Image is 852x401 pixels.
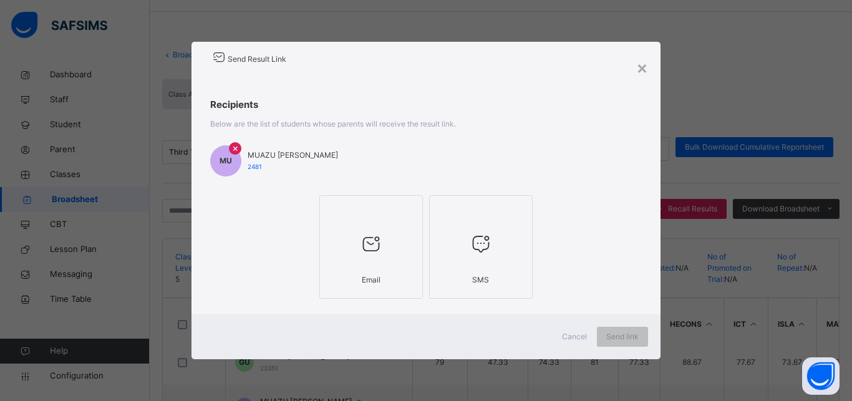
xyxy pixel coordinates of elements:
span: Cancel [562,331,587,342]
span: MU [220,155,232,167]
div: Email [326,268,416,292]
div: × [636,54,648,80]
button: Open asap [802,357,840,395]
span: Below are the list of students whose parents will receive the result link. [210,119,456,128]
span: Send link [606,331,639,342]
h2: Send Result Link [210,48,641,67]
div: SMS [436,268,526,292]
span: 2481 [248,163,262,170]
span: × [232,140,239,155]
span: MUAZU [PERSON_NAME] [248,150,338,161]
span: Recipients [210,98,641,112]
